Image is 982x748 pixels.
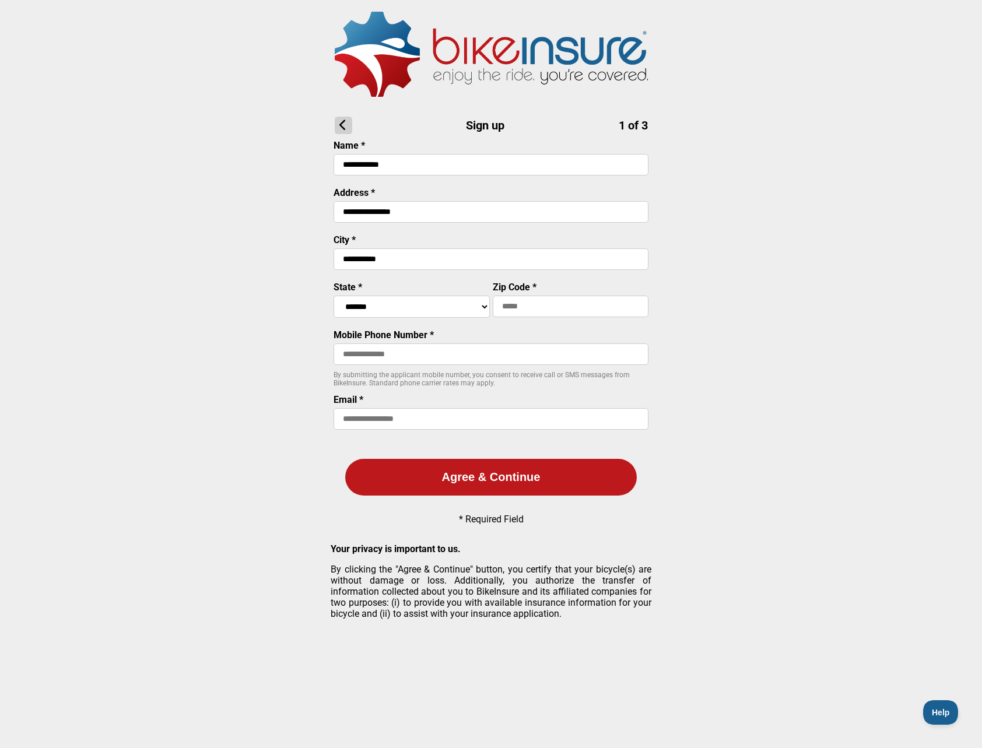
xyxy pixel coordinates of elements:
p: By submitting the applicant mobile number, you consent to receive call or SMS messages from BikeI... [334,371,648,387]
button: Agree & Continue [345,459,637,496]
label: Email * [334,394,363,405]
label: State * [334,282,362,293]
iframe: Toggle Customer Support [923,700,959,725]
span: 1 of 3 [619,118,648,132]
p: * Required Field [459,514,524,525]
label: Address * [334,187,375,198]
p: By clicking the "Agree & Continue" button, you certify that your bicycle(s) are without damage or... [331,564,651,619]
h1: Sign up [335,117,648,134]
label: Mobile Phone Number * [334,329,434,340]
label: Name * [334,140,365,151]
label: Zip Code * [493,282,536,293]
label: City * [334,234,356,245]
strong: Your privacy is important to us. [331,543,461,554]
